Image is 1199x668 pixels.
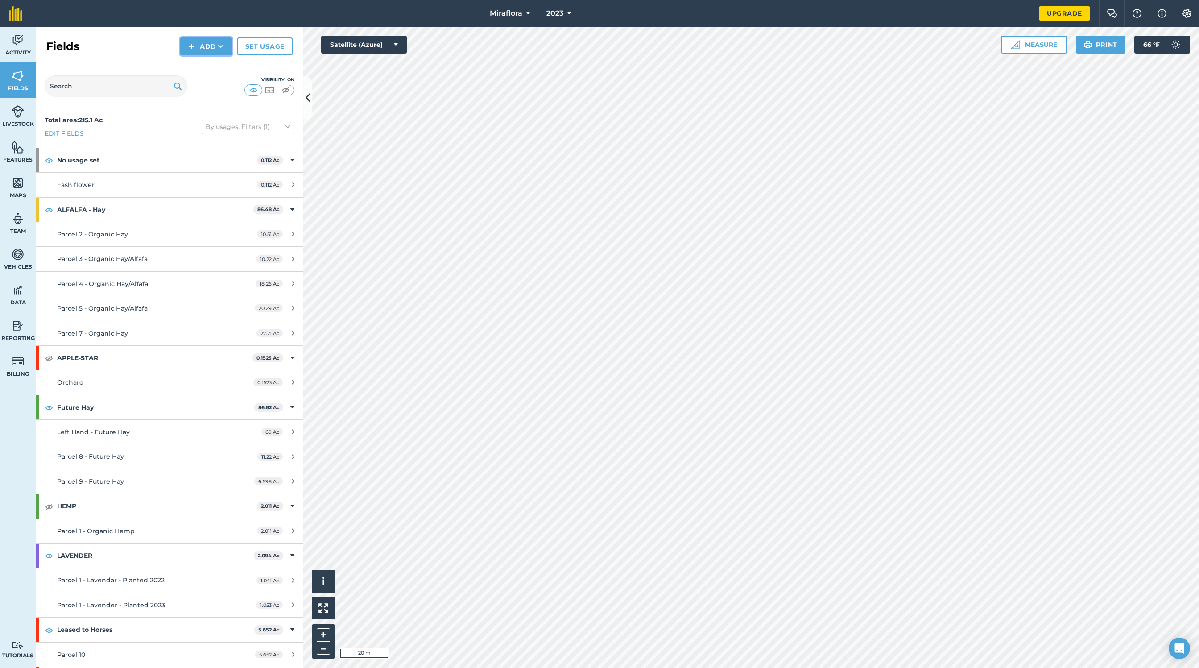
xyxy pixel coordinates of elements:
a: Parcel 5 - Organic Hay/Alfafa20.29 Ac [36,296,303,320]
span: 20.29 Ac [255,304,283,312]
img: svg+xml;base64,PHN2ZyB4bWxucz0iaHR0cDovL3d3dy53My5vcmcvMjAwMC9zdmciIHdpZHRoPSIxOCIgaGVpZ2h0PSIyNC... [45,550,53,561]
div: LAVENDER2.094 Ac [36,544,303,568]
div: No usage set0.112 Ac [36,148,303,172]
span: Parcel 2 - Organic Hay [57,230,128,238]
a: Set usage [237,37,293,55]
img: svg+xml;base64,PD94bWwgdmVyc2lvbj0iMS4wIiBlbmNvZGluZz0idXRmLTgiPz4KPCEtLSBHZW5lcmF0b3I6IEFkb2JlIE... [12,355,24,368]
img: svg+xml;base64,PHN2ZyB4bWxucz0iaHR0cDovL3d3dy53My5vcmcvMjAwMC9zdmciIHdpZHRoPSIxOCIgaGVpZ2h0PSIyNC... [45,204,53,215]
div: APPLE-STAR0.1523 Ac [36,346,303,370]
img: svg+xml;base64,PHN2ZyB4bWxucz0iaHR0cDovL3d3dy53My5vcmcvMjAwMC9zdmciIHdpZHRoPSI1MCIgaGVpZ2h0PSI0MC... [280,86,291,95]
button: – [317,642,330,655]
img: Two speech bubbles overlapping with the left bubble in the forefront [1107,9,1117,18]
a: Parcel 1 - Lavender - Planted 20231.053 Ac [36,593,303,617]
a: Edit fields [45,129,84,138]
a: Parcel 7 - Organic Hay27.21 Ac [36,321,303,345]
a: Parcel 3 - Organic Hay/Alfafa10.22 Ac [36,247,303,271]
span: Parcel 9 - Future Hay [57,477,124,485]
strong: Leased to Horses [57,618,254,642]
strong: 2.011 Ac [261,503,280,509]
img: svg+xml;base64,PD94bWwgdmVyc2lvbj0iMS4wIiBlbmNvZGluZz0idXRmLTgiPz4KPCEtLSBHZW5lcmF0b3I6IEFkb2JlIE... [12,33,24,47]
a: Fash flower0.112 Ac [36,173,303,197]
span: Parcel 1 - Organic Hemp [57,527,135,535]
a: Parcel 105.652 Ac [36,643,303,667]
img: svg+xml;base64,PD94bWwgdmVyc2lvbj0iMS4wIiBlbmNvZGluZz0idXRmLTgiPz4KPCEtLSBHZW5lcmF0b3I6IEFkb2JlIE... [12,283,24,297]
span: Parcel 7 - Organic Hay [57,329,128,337]
div: Future Hay86.82 Ac [36,395,303,419]
span: Parcel 3 - Organic Hay/Alfafa [57,255,148,263]
img: svg+xml;base64,PHN2ZyB4bWxucz0iaHR0cDovL3d3dy53My5vcmcvMjAwMC9zdmciIHdpZHRoPSIxOCIgaGVpZ2h0PSIyNC... [45,625,53,635]
a: Upgrade [1039,6,1090,21]
strong: 5.652 Ac [258,627,280,633]
span: Miraflora [490,8,522,19]
span: Parcel 5 - Organic Hay/Alfafa [57,304,148,312]
img: svg+xml;base64,PHN2ZyB4bWxucz0iaHR0cDovL3d3dy53My5vcmcvMjAwMC9zdmciIHdpZHRoPSIxOCIgaGVpZ2h0PSIyNC... [45,353,53,363]
strong: ALFALFA - Hay [57,198,253,222]
img: A question mark icon [1132,9,1142,18]
div: ALFALFA - Hay86.48 Ac [36,198,303,222]
img: svg+xml;base64,PHN2ZyB4bWxucz0iaHR0cDovL3d3dy53My5vcmcvMjAwMC9zdmciIHdpZHRoPSIxOCIgaGVpZ2h0PSIyNC... [45,155,53,166]
strong: 86.48 Ac [257,206,280,212]
a: Parcel 2 - Organic Hay10.51 Ac [36,222,303,246]
img: svg+xml;base64,PHN2ZyB4bWxucz0iaHR0cDovL3d3dy53My5vcmcvMjAwMC9zdmciIHdpZHRoPSIxOCIgaGVpZ2h0PSIyNC... [45,501,53,512]
img: fieldmargin Logo [9,6,22,21]
strong: Total area : 215.1 Ac [45,116,103,124]
img: svg+xml;base64,PD94bWwgdmVyc2lvbj0iMS4wIiBlbmNvZGluZz0idXRmLTgiPz4KPCEtLSBHZW5lcmF0b3I6IEFkb2JlIE... [12,212,24,225]
span: 1.053 Ac [256,601,283,609]
img: svg+xml;base64,PHN2ZyB4bWxucz0iaHR0cDovL3d3dy53My5vcmcvMjAwMC9zdmciIHdpZHRoPSI1MCIgaGVpZ2h0PSI0MC... [248,86,259,95]
strong: LAVENDER [57,544,254,568]
h2: Fields [46,39,79,54]
img: svg+xml;base64,PD94bWwgdmVyc2lvbj0iMS4wIiBlbmNvZGluZz0idXRmLTgiPz4KPCEtLSBHZW5lcmF0b3I6IEFkb2JlIE... [12,641,24,650]
a: Parcel 9 - Future Hay6.598 Ac [36,469,303,494]
input: Search [45,75,187,97]
span: Fash flower [57,181,95,189]
span: 10.51 Ac [257,230,283,238]
span: 6.598 Ac [254,477,283,485]
span: Parcel 1 - Lavendar - Planted 2022 [57,576,165,584]
div: HEMP2.011 Ac [36,494,303,518]
span: 5.652 Ac [255,651,283,658]
span: 2023 [546,8,563,19]
button: i [312,570,335,593]
img: Four arrows, one pointing top left, one top right, one bottom right and the last bottom left [318,603,328,613]
div: Visibility: On [244,76,294,83]
button: Add [180,37,232,55]
span: 2.011 Ac [257,527,283,535]
span: Parcel 1 - Lavender - Planted 2023 [57,601,165,609]
span: 18.26 Ac [256,280,283,287]
div: Leased to Horses5.652 Ac [36,618,303,642]
a: Parcel 8 - Future Hay11.22 Ac [36,444,303,469]
a: Parcel 1 - Organic Hemp2.011 Ac [36,519,303,543]
a: Orchard0.1523 Ac [36,370,303,394]
img: svg+xml;base64,PHN2ZyB4bWxucz0iaHR0cDovL3d3dy53My5vcmcvMjAwMC9zdmciIHdpZHRoPSIxOSIgaGVpZ2h0PSIyNC... [1084,39,1092,50]
a: Parcel 1 - Lavendar - Planted 20221.041 Ac [36,568,303,592]
span: Left Hand - Future Hay [57,428,130,436]
span: Parcel 4 - Organic Hay/Alfafa [57,280,148,288]
img: svg+xml;base64,PD94bWwgdmVyc2lvbj0iMS4wIiBlbmNvZGluZz0idXRmLTgiPz4KPCEtLSBHZW5lcmF0b3I6IEFkb2JlIE... [1167,36,1185,54]
img: Ruler icon [1011,40,1020,49]
strong: No usage set [57,148,257,172]
img: svg+xml;base64,PHN2ZyB4bWxucz0iaHR0cDovL3d3dy53My5vcmcvMjAwMC9zdmciIHdpZHRoPSI1MCIgaGVpZ2h0PSI0MC... [264,86,275,95]
span: 27.21 Ac [256,329,283,337]
button: Print [1076,36,1126,54]
button: Satellite (Azure) [321,36,407,54]
img: svg+xml;base64,PHN2ZyB4bWxucz0iaHR0cDovL3d3dy53My5vcmcvMjAwMC9zdmciIHdpZHRoPSI1NiIgaGVpZ2h0PSI2MC... [12,141,24,154]
a: Parcel 4 - Organic Hay/Alfafa18.26 Ac [36,272,303,296]
span: 69 Ac [261,428,283,436]
img: svg+xml;base64,PHN2ZyB4bWxucz0iaHR0cDovL3d3dy53My5vcmcvMjAwMC9zdmciIHdpZHRoPSIxOSIgaGVpZ2h0PSIyNC... [174,81,182,91]
img: svg+xml;base64,PHN2ZyB4bWxucz0iaHR0cDovL3d3dy53My5vcmcvMjAwMC9zdmciIHdpZHRoPSI1NiIgaGVpZ2h0PSI2MC... [12,69,24,83]
img: svg+xml;base64,PHN2ZyB4bWxucz0iaHR0cDovL3d3dy53My5vcmcvMjAwMC9zdmciIHdpZHRoPSIxOCIgaGVpZ2h0PSIyNC... [45,402,53,413]
img: svg+xml;base64,PHN2ZyB4bWxucz0iaHR0cDovL3d3dy53My5vcmcvMjAwMC9zdmciIHdpZHRoPSIxNCIgaGVpZ2h0PSIyNC... [188,41,194,52]
strong: APPLE-STAR [57,346,252,370]
span: Parcel 8 - Future Hay [57,452,124,461]
button: + [317,628,330,642]
strong: Future Hay [57,395,254,419]
span: 66 ° F [1143,36,1160,54]
button: Measure [1001,36,1067,54]
img: svg+xml;base64,PD94bWwgdmVyc2lvbj0iMS4wIiBlbmNvZGluZz0idXRmLTgiPz4KPCEtLSBHZW5lcmF0b3I6IEFkb2JlIE... [12,248,24,261]
span: 10.22 Ac [256,255,283,263]
img: svg+xml;base64,PD94bWwgdmVyc2lvbj0iMS4wIiBlbmNvZGluZz0idXRmLTgiPz4KPCEtLSBHZW5lcmF0b3I6IEFkb2JlIE... [12,105,24,118]
span: Orchard [57,378,84,386]
span: 11.22 Ac [257,453,283,461]
a: Left Hand - Future Hay69 Ac [36,420,303,444]
span: Parcel 10 [57,651,85,659]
